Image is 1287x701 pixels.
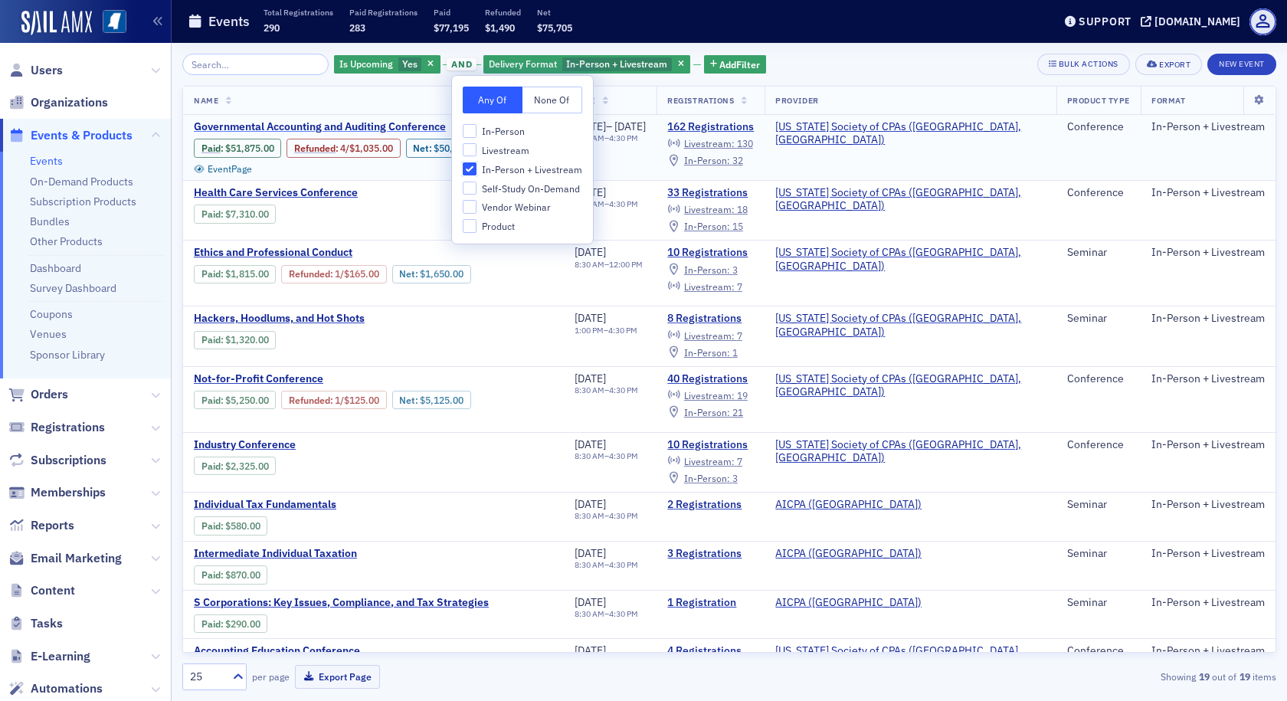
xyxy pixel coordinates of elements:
[434,142,483,154] span: $50,840.00
[609,510,638,521] time: 4:30 PM
[194,565,267,584] div: Paid: 4 - $87000
[1079,15,1131,28] div: Support
[31,648,90,665] span: E-Learning
[1151,498,1265,512] div: In-Person + Livestream
[443,58,481,70] button: and
[667,438,754,452] a: 10 Registrations
[667,644,754,658] a: 4 Registrations
[482,163,582,176] span: In-Person + Livestream
[575,311,606,325] span: [DATE]
[1151,372,1265,386] div: In-Person + Livestream
[684,346,730,359] span: In-Person :
[732,406,743,418] span: 21
[201,334,225,346] span: :
[609,385,638,395] time: 4:30 PM
[399,395,420,406] span: Net :
[201,520,225,532] span: :
[575,609,638,619] div: –
[1141,16,1246,27] button: [DOMAIN_NAME]
[194,596,489,610] a: S Corporations: Key Issues, Compliance, and Tax Strategies
[737,389,748,401] span: 19
[575,510,604,521] time: 8:30 AM
[575,133,647,143] div: –
[1067,596,1130,610] div: Seminar
[684,154,730,166] span: In-Person :
[704,55,767,74] button: AddFilter
[684,264,730,276] span: In-Person :
[463,162,582,176] label: In-Person + Livestream
[194,547,451,561] a: Intermediate Individual Taxation
[463,182,582,195] label: Self-Study On-Demand
[8,550,122,567] a: Email Marketing
[1067,186,1130,200] div: Conference
[30,175,133,188] a: On-Demand Products
[667,372,754,386] a: 40 Registrations
[775,95,818,106] span: Provider
[201,268,225,280] span: :
[1135,54,1202,75] button: Export
[1207,54,1276,75] button: New Event
[667,406,742,418] a: In-Person: 21
[334,55,440,74] div: Yes
[575,595,606,609] span: [DATE]
[252,670,290,683] label: per page
[225,520,260,532] span: $580.00
[8,452,106,469] a: Subscriptions
[1159,61,1190,69] div: Export
[775,644,1045,671] a: [US_STATE] Society of CPAs ([GEOGRAPHIC_DATA], [GEOGRAPHIC_DATA])
[1059,60,1118,68] div: Bulk Actions
[31,484,106,501] span: Memberships
[482,125,525,138] span: In-Person
[31,550,122,567] span: Email Marketing
[1067,95,1130,106] span: Product Type
[201,520,221,532] a: Paid
[31,582,75,599] span: Content
[225,569,260,581] span: $870.00
[420,268,463,280] span: $1,650.00
[775,438,1045,465] span: Mississippi Society of CPAs (Ridgeland, MS)
[194,457,276,475] div: Paid: 12 - $232500
[667,264,737,276] a: In-Person: 3
[482,201,551,214] span: Vendor Webinar
[194,163,252,175] a: EventPage
[667,346,737,359] a: In-Person: 1
[463,200,476,214] input: Vendor Webinar
[667,246,754,260] a: 10 Registrations
[732,154,743,166] span: 32
[1067,246,1130,260] div: Seminar
[775,312,1045,339] span: Mississippi Society of CPAs (Ridgeland, MS)
[667,280,742,293] a: Livestream: 7
[194,438,451,452] span: Industry Conference
[1067,312,1130,326] div: Seminar
[575,511,638,521] div: –
[225,334,269,346] span: $1,320.00
[349,7,418,18] p: Paid Registrations
[1151,246,1265,260] div: In-Person + Livestream
[31,94,108,111] span: Organizations
[30,234,103,248] a: Other Products
[264,21,280,34] span: 290
[684,137,735,149] span: Livestream :
[575,437,606,451] span: [DATE]
[201,569,221,581] a: Paid
[344,268,379,280] span: $165.00
[1151,120,1265,134] div: In-Person + Livestream
[201,618,225,630] span: :
[31,127,133,144] span: Events & Products
[463,124,476,138] input: In-Person
[264,7,333,18] p: Total Registrations
[289,268,335,280] span: :
[349,21,365,34] span: 283
[667,138,752,150] a: Livestream: 130
[1067,372,1130,386] div: Conference
[483,55,690,74] div: In-Person + Livestream
[775,644,1045,671] span: Mississippi Society of CPAs (Ridgeland, MS)
[667,204,747,216] a: Livestream: 18
[1151,596,1265,610] div: In-Person + Livestream
[182,54,329,75] input: Search…
[614,120,646,133] span: [DATE]
[8,648,90,665] a: E-Learning
[406,139,490,157] div: Net: $5084000
[482,220,515,233] span: Product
